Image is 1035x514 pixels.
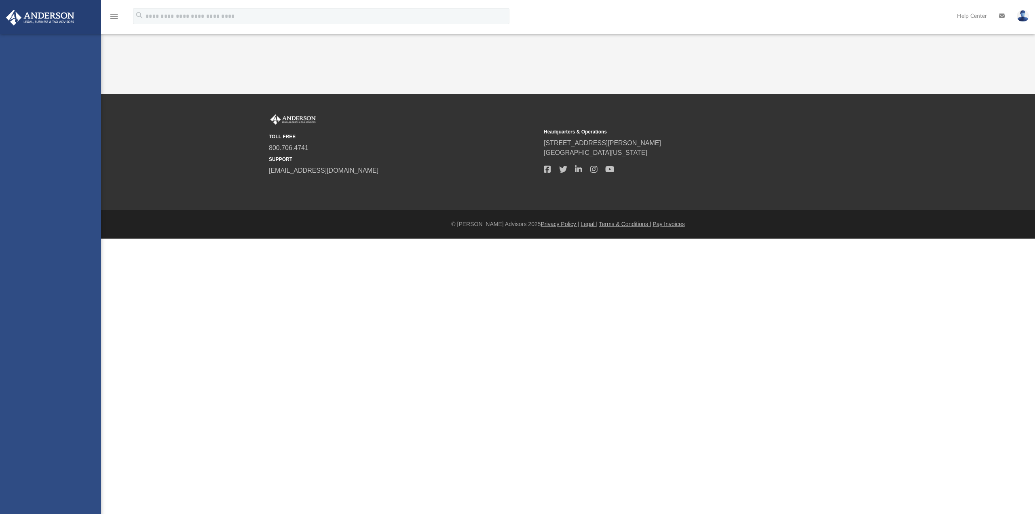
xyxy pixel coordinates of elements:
[269,156,538,163] small: SUPPORT
[109,11,119,21] i: menu
[269,133,538,140] small: TOLL FREE
[109,15,119,21] a: menu
[1017,10,1029,22] img: User Pic
[135,11,144,20] i: search
[269,114,317,125] img: Anderson Advisors Platinum Portal
[269,167,378,174] a: [EMAIL_ADDRESS][DOMAIN_NAME]
[541,221,579,227] a: Privacy Policy |
[4,10,77,25] img: Anderson Advisors Platinum Portal
[581,221,598,227] a: Legal |
[101,220,1035,228] div: © [PERSON_NAME] Advisors 2025
[269,144,308,151] a: 800.706.4741
[544,128,813,135] small: Headquarters & Operations
[544,140,661,146] a: [STREET_ADDRESS][PERSON_NAME]
[544,149,647,156] a: [GEOGRAPHIC_DATA][US_STATE]
[653,221,684,227] a: Pay Invoices
[599,221,651,227] a: Terms & Conditions |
